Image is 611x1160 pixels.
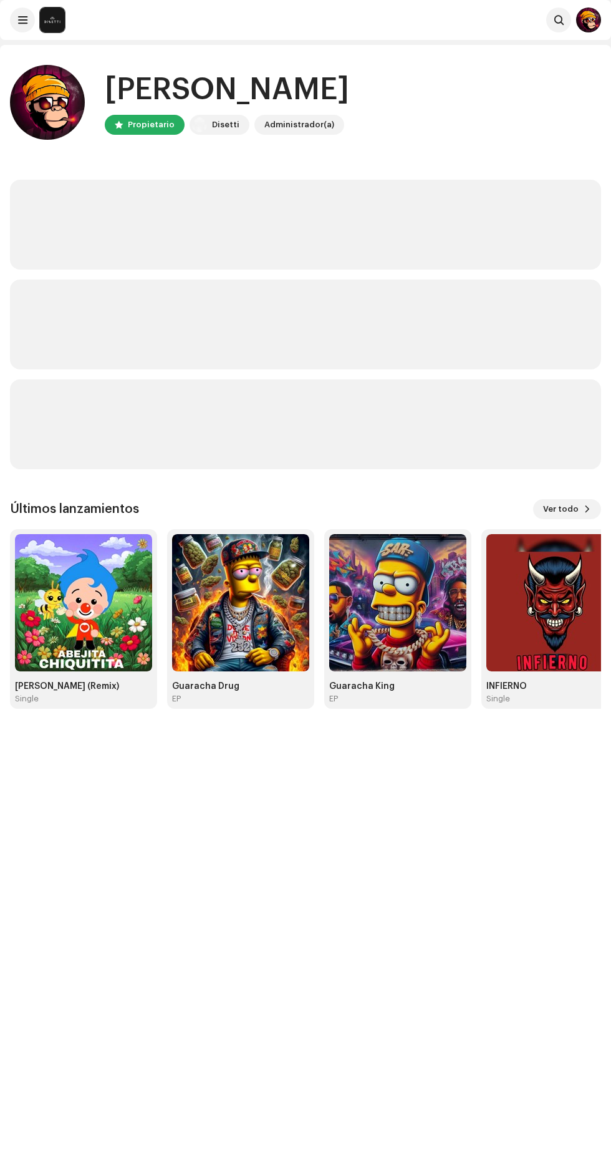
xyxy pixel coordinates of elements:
[533,499,601,519] button: Ver todo
[576,7,601,32] img: c5558a08-336a-42cb-9e7d-4f86462a3212
[128,117,175,132] div: Propietario
[172,694,181,704] div: EP
[329,694,338,704] div: EP
[329,681,466,691] div: Guaracha King
[15,694,39,704] div: Single
[486,694,510,704] div: Single
[172,681,309,691] div: Guaracha Drug
[212,117,239,132] div: Disetti
[192,117,207,132] img: 02a7c2d3-3c89-4098-b12f-2ff2945c95ee
[40,7,65,32] img: 02a7c2d3-3c89-4098-b12f-2ff2945c95ee
[329,534,466,671] img: d1b41855-3722-45fb-83c2-726dc50b6709
[10,499,139,519] h3: Últimos lanzamientos
[172,534,309,671] img: 00e05fb3-5f06-4fed-a670-c0433045cab2
[15,534,152,671] img: ae2bd04b-ae55-4f5c-8516-ccc294eeb52a
[543,497,579,522] span: Ver todo
[10,65,85,140] img: c5558a08-336a-42cb-9e7d-4f86462a3212
[264,117,334,132] div: Administrador(a)
[15,681,152,691] div: [PERSON_NAME] (Remix)
[105,70,349,110] div: [PERSON_NAME]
